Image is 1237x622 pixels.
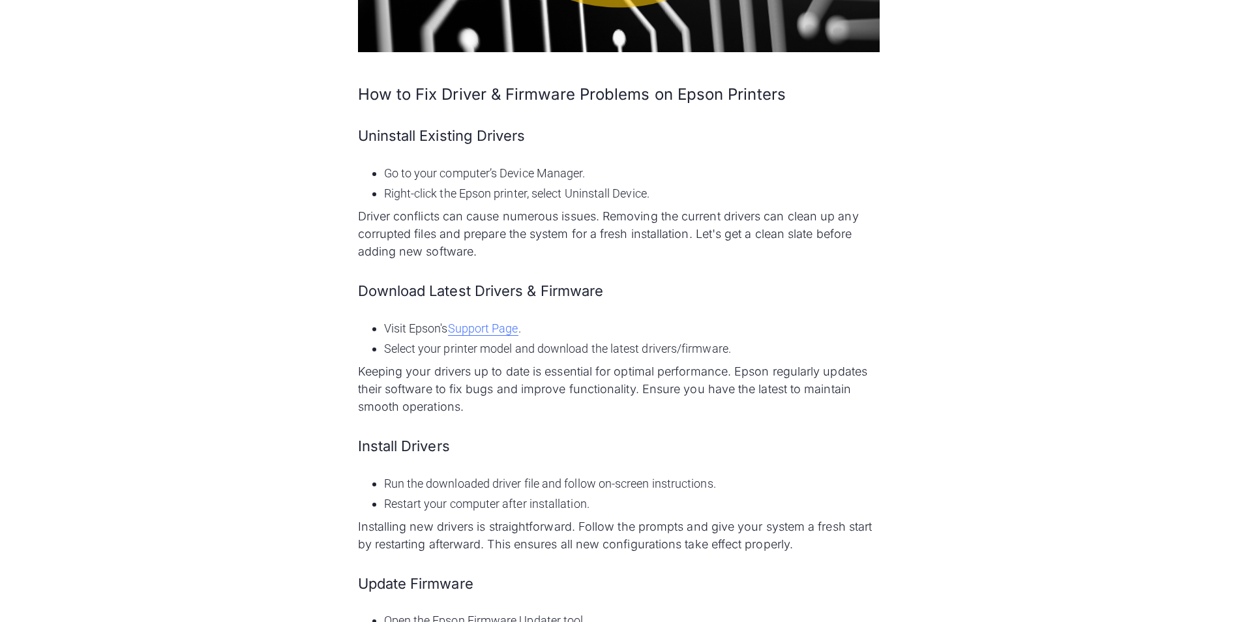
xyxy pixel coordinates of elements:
li: Go to your computer’s Device Manager. [384,164,880,182]
li: Restart your computer after installation. [384,495,880,512]
h4: Uninstall Existing Drivers [358,126,880,146]
a: Support Page [448,321,518,336]
h4: Install Drivers [358,436,880,456]
h4: Update Firmware [358,574,880,594]
h4: Download Latest Drivers & Firmware [358,281,880,301]
h3: How to Fix Driver & Firmware Problems on Epson Printers [358,83,880,106]
p: Driver conflicts can cause numerous issues. Removing the current drivers can clean up any corrupt... [358,207,880,260]
li: Visit Epson's . [384,319,880,337]
li: Select your printer model and download the latest drivers/firmware. [384,340,880,357]
p: Installing new drivers is straightforward. Follow the prompts and give your system a fresh start ... [358,518,880,553]
p: Keeping your drivers up to date is essential for optimal performance. Epson regularly updates the... [358,363,880,415]
li: Run the downloaded driver file and follow on-screen instructions. [384,475,880,492]
li: Right-click the Epson printer, select Uninstall Device. [384,185,880,202]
